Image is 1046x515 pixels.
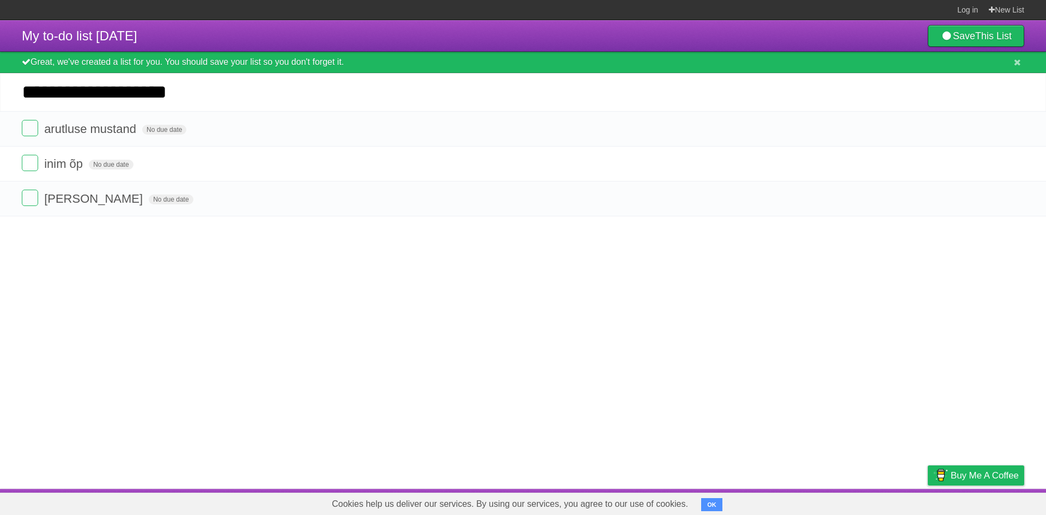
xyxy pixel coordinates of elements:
a: Privacy [914,492,942,512]
a: Buy me a coffee [928,465,1024,486]
a: Developers [819,492,863,512]
span: No due date [89,160,133,169]
span: No due date [149,195,193,204]
span: [PERSON_NAME] [44,192,145,205]
b: This List [975,31,1012,41]
label: Done [22,155,38,171]
label: Done [22,120,38,136]
span: arutluse mustand [44,122,139,136]
a: About [783,492,806,512]
label: Done [22,190,38,206]
span: inim õp [44,157,86,171]
span: My to-do list [DATE] [22,28,137,43]
span: Buy me a coffee [951,466,1019,485]
img: Buy me a coffee [933,466,948,484]
a: SaveThis List [928,25,1024,47]
a: Terms [877,492,901,512]
span: No due date [142,125,186,135]
a: Suggest a feature [956,492,1024,512]
button: OK [701,498,722,511]
span: Cookies help us deliver our services. By using our services, you agree to our use of cookies. [321,493,699,515]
